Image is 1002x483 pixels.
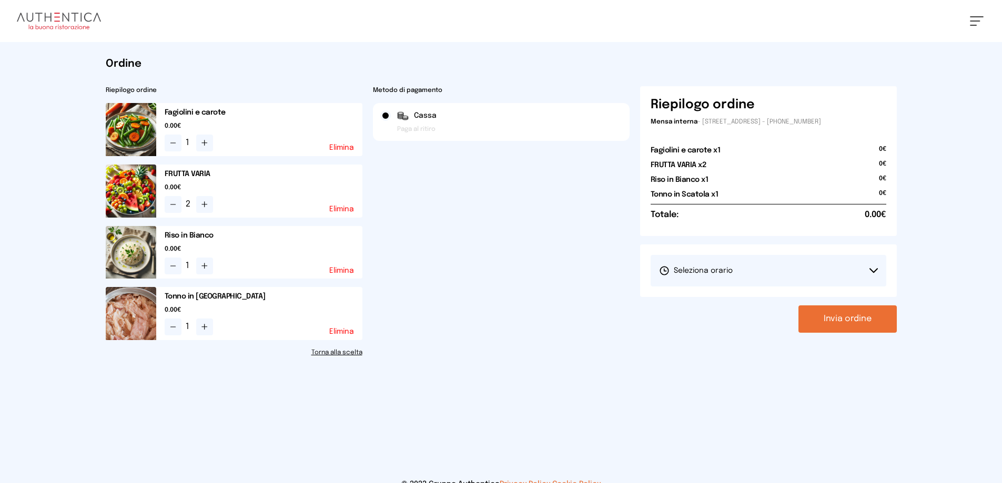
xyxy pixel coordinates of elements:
h2: Fagiolini e carote [165,107,362,118]
span: Mensa interna [651,119,697,125]
span: 0€ [879,160,886,174]
img: media [106,165,156,218]
span: 1 [186,321,192,333]
h2: Riepilogo ordine [106,86,362,95]
button: Elimina [329,267,354,274]
h2: Riso in Bianco x1 [651,174,709,185]
p: - [STREET_ADDRESS] - [PHONE_NUMBER] [651,118,886,126]
h2: Tonno in Scatola x1 [651,189,718,200]
span: 0.00€ [165,306,362,314]
button: Elimina [329,144,354,151]
span: 0.00€ [165,183,362,192]
span: 1 [186,260,192,272]
h2: Riso in Bianco [165,230,362,241]
img: media [106,287,156,340]
img: media [106,103,156,156]
span: 0.00€ [165,122,362,130]
h2: Fagiolini e carote x1 [651,145,721,156]
h2: FRUTTA VARIA [165,169,362,179]
span: 0€ [879,145,886,160]
img: media [106,226,156,279]
h6: Riepilogo ordine [651,97,755,114]
h1: Ordine [106,57,897,71]
h2: Tonno in [GEOGRAPHIC_DATA] [165,291,362,302]
button: Invia ordine [798,305,897,333]
span: Cassa [414,110,437,121]
h2: FRUTTA VARIA x2 [651,160,706,170]
span: 0€ [879,189,886,204]
button: Elimina [329,328,354,335]
span: 0.00€ [165,245,362,253]
span: Paga al ritiro [397,125,436,133]
span: Seleziona orario [659,265,733,276]
button: Elimina [329,205,354,213]
h6: Totale: [651,209,679,221]
a: Torna alla scelta [106,348,362,357]
span: 0.00€ [865,209,886,221]
span: 2 [186,198,192,211]
span: 0€ [879,174,886,189]
button: Seleziona orario [651,255,886,286]
img: logo.8f33a47.png [17,13,101,29]
h2: Metodo di pagamento [373,86,630,95]
span: 1 [186,137,192,149]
